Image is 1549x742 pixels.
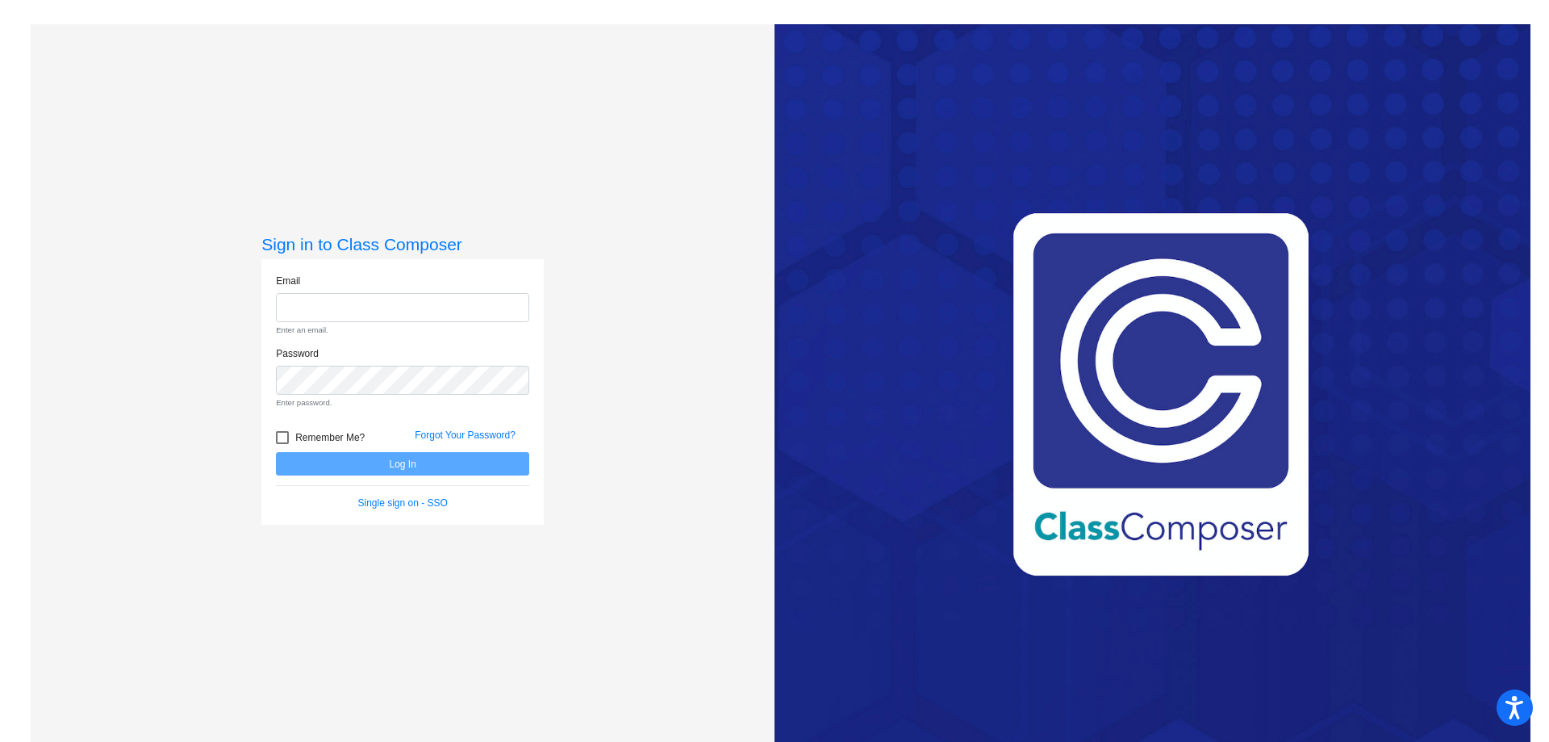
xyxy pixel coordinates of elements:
label: Email [276,274,300,288]
button: Log In [276,452,529,476]
small: Enter password. [276,397,529,409]
small: Enter an email. [276,325,529,336]
a: Forgot Your Password? [415,430,516,441]
h3: Sign in to Class Composer [261,234,544,254]
a: Single sign on - SSO [358,497,448,509]
label: Password [276,346,319,361]
span: Remember Me? [295,428,365,447]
